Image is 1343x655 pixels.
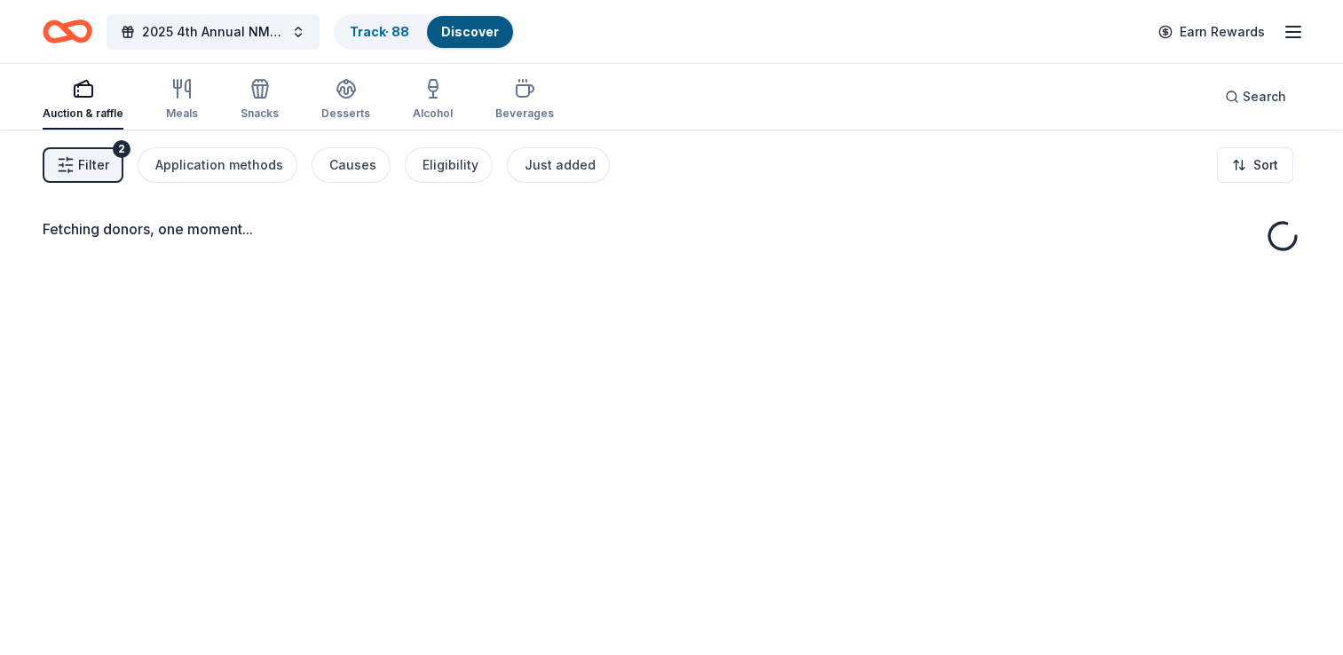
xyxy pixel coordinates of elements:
[1253,154,1278,176] span: Sort
[241,107,279,121] div: Snacks
[423,154,478,176] div: Eligibility
[142,21,284,43] span: 2025 4th Annual NMAEYC Snowball Gala
[525,154,596,176] div: Just added
[43,107,123,121] div: Auction & raffle
[138,147,297,183] button: Application methods
[1217,147,1293,183] button: Sort
[43,11,92,52] a: Home
[1211,79,1300,114] button: Search
[241,71,279,130] button: Snacks
[1243,86,1286,107] span: Search
[113,140,130,158] div: 2
[495,71,554,130] button: Beverages
[312,147,391,183] button: Causes
[107,14,320,50] button: 2025 4th Annual NMAEYC Snowball Gala
[334,14,515,50] button: Track· 88Discover
[405,147,493,183] button: Eligibility
[43,71,123,130] button: Auction & raffle
[321,71,370,130] button: Desserts
[166,71,198,130] button: Meals
[1148,16,1276,48] a: Earn Rewards
[495,107,554,121] div: Beverages
[166,107,198,121] div: Meals
[329,154,376,176] div: Causes
[43,147,123,183] button: Filter2
[441,24,499,39] a: Discover
[155,154,283,176] div: Application methods
[350,24,409,39] a: Track· 88
[43,218,1300,240] div: Fetching donors, one moment...
[321,107,370,121] div: Desserts
[413,107,453,121] div: Alcohol
[78,154,109,176] span: Filter
[507,147,610,183] button: Just added
[413,71,453,130] button: Alcohol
